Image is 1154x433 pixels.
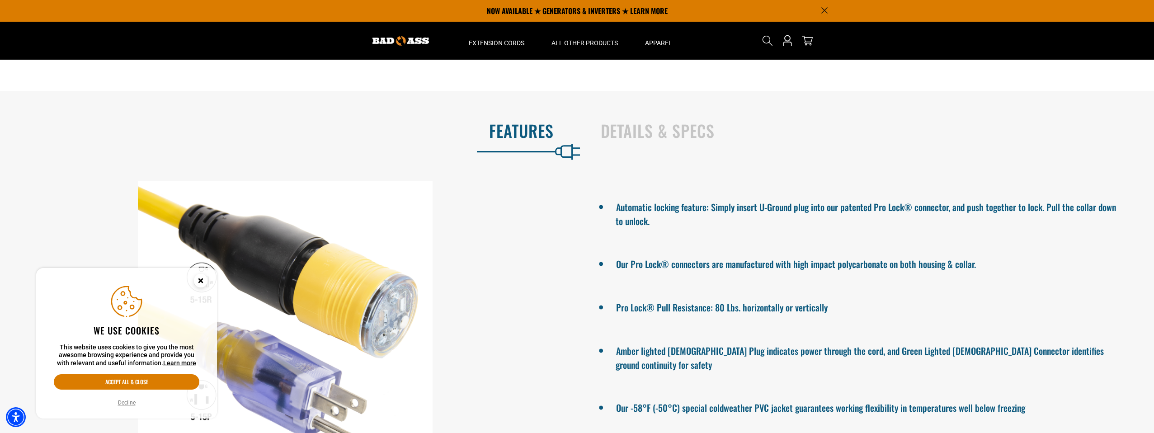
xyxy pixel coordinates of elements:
summary: All Other Products [538,22,631,60]
li: Automatic locking feature: Simply insert U-Ground plug into our patented Pro Lock® connector, and... [616,198,1123,228]
a: cart [800,35,815,46]
button: Close this option [184,268,217,296]
aside: Cookie Consent [36,268,217,419]
p: This website uses cookies to give you the most awesome browsing experience and provide you with r... [54,344,199,367]
summary: Search [760,33,775,48]
summary: Apparel [631,22,686,60]
img: Bad Ass Extension Cords [372,36,429,46]
h2: We use cookies [54,325,199,336]
li: Pro Lock® Pull Resistance: 80 Lbs. horizontally or vertically [616,298,1123,315]
span: Apparel [645,39,672,47]
li: Amber lighted [DEMOGRAPHIC_DATA] Plug indicates power through the cord, and Green Lighted [DEMOGR... [616,342,1123,372]
li: Our -58°F (-50°C) special coldweather PVC jacket guarantees working flexibility in temperatures w... [616,399,1123,415]
span: All Other Products [551,39,618,47]
a: Open this option [780,22,795,60]
h2: Details & Specs [601,121,1135,140]
li: Our Pro Lock® connectors are manufactured with high impact polycarbonate on both housing & collar. [616,255,1123,271]
button: Decline [115,398,138,407]
span: Extension Cords [469,39,524,47]
a: This website uses cookies to give you the most awesome browsing experience and provide you with r... [163,359,196,367]
summary: Extension Cords [455,22,538,60]
div: Accessibility Menu [6,407,26,427]
button: Accept all & close [54,374,199,390]
h2: Features [19,121,554,140]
